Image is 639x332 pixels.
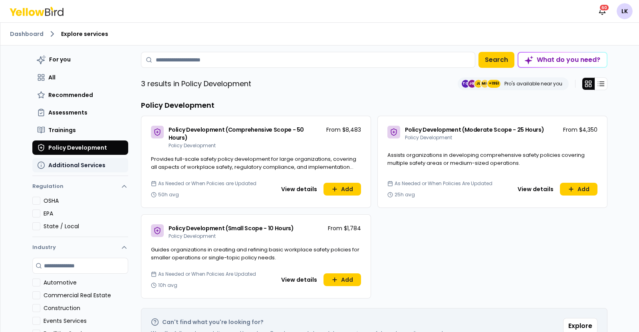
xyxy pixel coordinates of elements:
[169,224,294,232] span: Policy Development (Small Scope - 10 Hours)
[44,317,128,325] label: Events Services
[387,151,585,167] span: Assists organizations in developing comprehensive safety policies covering multiple safety areas ...
[518,53,607,67] div: What do you need?
[32,70,128,85] button: All
[513,183,558,196] button: View details
[32,88,128,102] button: Recommended
[169,142,216,149] span: Policy Development
[48,73,56,81] span: All
[599,4,609,11] div: 60
[474,80,482,88] span: JL
[32,140,128,155] button: Policy Development
[48,126,76,134] span: Trainings
[478,52,514,68] button: Search
[151,155,356,178] span: Provides full-scale safety policy development for large organizations, covering all aspects of wo...
[48,109,87,117] span: Assessments
[32,237,128,258] button: Industry
[141,78,251,89] p: 3 results in Policy Development
[48,161,105,169] span: Additional Services
[48,91,93,99] span: Recommended
[44,304,128,312] label: Construction
[44,209,128,217] label: EPA
[141,100,607,111] h3: Policy Development
[276,273,322,286] button: View details
[44,291,128,299] label: Commercial Real Estate
[158,271,256,277] span: As Needed or When Policies Are Updated
[10,29,629,39] nav: breadcrumb
[61,30,108,38] span: Explore services
[162,318,264,326] h2: Can't find what you're looking for?
[481,80,489,88] span: MH
[44,197,128,205] label: OSHA
[32,197,128,237] div: Regulation
[32,179,128,197] button: Regulation
[563,126,597,134] p: From $4,350
[617,3,633,19] span: LK
[594,3,610,19] button: 60
[44,279,128,287] label: Automotive
[44,222,128,230] label: State / Local
[32,52,128,67] button: For you
[10,30,44,38] a: Dashboard
[328,224,361,232] p: From $1,784
[323,183,361,196] button: Add
[158,180,256,187] span: As Needed or When Policies are Updated
[49,55,71,63] span: For you
[32,158,128,172] button: Additional Services
[276,183,322,196] button: View details
[405,126,544,134] span: Policy Development (Moderate Scope - 25 Hours)
[395,192,415,198] span: 25h avg
[48,144,107,152] span: Policy Development
[158,192,179,198] span: 50h avg
[323,273,361,286] button: Add
[151,246,359,261] span: Guides organizations in creating and refining basic workplace safety policies for smaller operati...
[169,233,216,239] span: Policy Development
[504,81,562,87] p: Pro's available near you
[489,80,499,88] span: +1951
[395,180,492,187] span: As Needed or When Policies Are Updated
[326,126,361,134] p: From $8,483
[158,282,177,289] span: 10h avg
[32,105,128,120] button: Assessments
[462,80,470,88] span: TC
[468,80,476,88] span: JG
[405,134,452,141] span: Policy Development
[32,123,128,137] button: Trainings
[518,52,607,68] button: What do you need?
[560,183,597,196] button: Add
[169,126,304,142] span: Policy Development (Comprehensive Scope - 50 Hours)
